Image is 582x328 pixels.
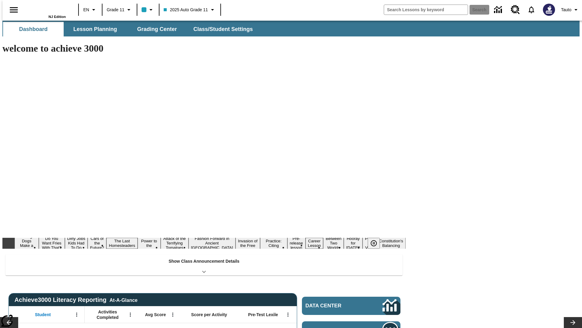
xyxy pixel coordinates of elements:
span: Lesson Planning [73,26,117,33]
img: Avatar [543,4,555,16]
button: Class: 2025 Auto Grade 11, Select your class [161,4,218,15]
button: Slide 7 Attack of the Terrifying Tomatoes [161,235,189,251]
span: Class/Student Settings [193,26,253,33]
span: 2025 Auto Grade 11 [164,7,208,13]
h1: welcome to achieve 3000 [2,43,406,54]
button: Select a new avatar [539,2,559,18]
span: Data Center [306,303,362,309]
div: SubNavbar [2,21,580,36]
button: Slide 2 Do You Want Fries With That? [39,235,65,251]
div: At-A-Glance [109,296,137,303]
input: search field [384,5,468,15]
p: Show Class Announcement Details [169,258,239,265]
button: Slide 13 Between Two Worlds [323,235,344,251]
a: Data Center [302,297,400,315]
div: Home [26,2,66,19]
button: Slide 16 The Constitution's Balancing Act [376,233,406,253]
button: Open side menu [5,1,23,19]
span: Score per Activity [191,312,227,317]
button: Open Menu [283,310,293,319]
button: Grading Center [127,22,187,36]
span: Tauto [561,7,571,13]
button: Class color is light blue. Change class color [139,4,157,15]
button: Lesson carousel, Next [564,317,582,328]
button: Grade: Grade 11, Select a grade [104,4,135,15]
span: Achieve3000 Literacy Reporting [15,296,138,303]
button: Slide 5 The Last Homesteaders [106,238,138,249]
button: Language: EN, Select a language [81,4,100,15]
span: Dashboard [19,26,48,33]
span: Grade 11 [107,7,124,13]
button: Slide 12 Career Lesson [306,238,323,249]
span: Student [35,312,51,317]
div: Pause [368,238,386,249]
button: Open Menu [168,310,177,319]
a: Notifications [523,2,539,18]
div: Show Class Announcement Details [5,255,403,275]
div: SubNavbar [2,22,258,36]
a: Data Center [490,2,507,18]
span: Grading Center [137,26,177,33]
span: NJ Edition [48,15,66,19]
button: Dashboard [3,22,64,36]
button: Slide 9 The Invasion of the Free CD [236,233,260,253]
button: Slide 6 Solar Power to the People [138,233,161,253]
button: Open Menu [126,310,135,319]
button: Slide 8 Fashion Forward in Ancient Rome [189,235,236,251]
button: Slide 1 Diving Dogs Make a Splash [15,233,39,253]
a: Home [26,3,66,15]
button: Slide 3 Dirty Jobs Kids Had To Do [65,235,88,251]
button: Open Menu [72,310,81,319]
button: Slide 15 Point of View [363,235,376,251]
span: Activities Completed [88,309,128,320]
button: Lesson Planning [65,22,125,36]
button: Profile/Settings [559,4,582,15]
span: Pre-Test Lexile [248,312,278,317]
span: Avg Score [145,312,166,317]
button: Pause [368,238,380,249]
button: Slide 11 Pre-release lesson [287,235,306,251]
button: Slide 4 Cars of the Future? [88,235,106,251]
button: Class/Student Settings [189,22,258,36]
span: EN [83,7,89,13]
a: Resource Center, Will open in new tab [507,2,523,18]
button: Slide 14 Hooray for Constitution Day! [344,235,363,251]
button: Slide 10 Mixed Practice: Citing Evidence [260,233,287,253]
